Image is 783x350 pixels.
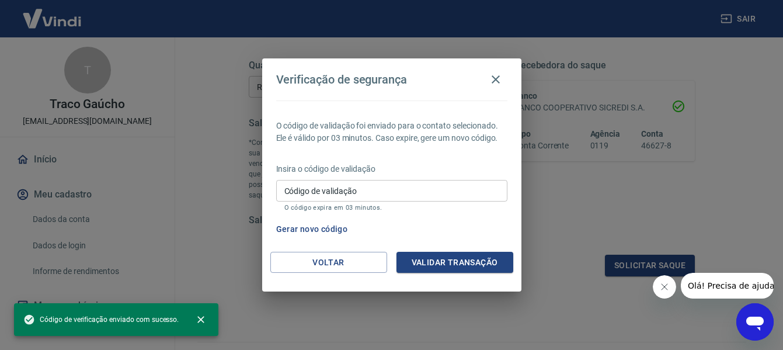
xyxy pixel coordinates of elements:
h4: Verificação de segurança [276,72,408,86]
iframe: Mensagem da empresa [681,273,774,299]
iframe: Fechar mensagem [653,275,676,299]
iframe: Botão para abrir a janela de mensagens [736,303,774,341]
button: Voltar [270,252,387,273]
button: Gerar novo código [272,219,353,240]
button: close [188,307,214,332]
p: Insira o código de validação [276,163,507,175]
span: Olá! Precisa de ajuda? [7,8,98,18]
span: Código de verificação enviado com sucesso. [23,314,179,325]
p: O código expira em 03 minutos. [284,204,499,212]
button: Validar transação [396,252,513,273]
p: O código de validação foi enviado para o contato selecionado. Ele é válido por 03 minutos. Caso e... [276,120,507,144]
